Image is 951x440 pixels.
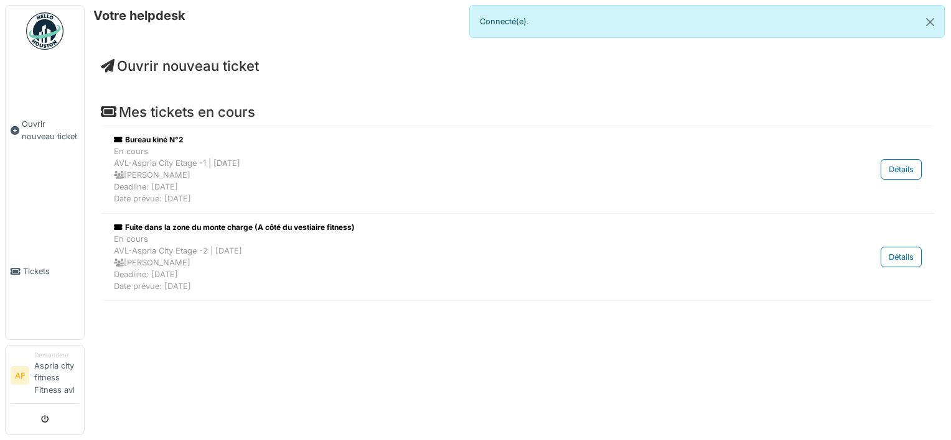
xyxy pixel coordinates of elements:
[101,58,259,74] a: Ouvrir nouveau ticket
[881,159,922,180] div: Détails
[111,219,925,296] a: Fuite dans la zone du monte charge (A côté du vestiaire fitness) En coursAVL-Aspria City Etage -2...
[11,366,29,385] li: AF
[881,247,922,267] div: Détails
[6,57,84,204] a: Ouvrir nouveau ticket
[469,5,945,38] div: Connecté(e).
[916,6,944,39] button: Close
[114,222,793,233] div: Fuite dans la zone du monte charge (A côté du vestiaire fitness)
[114,134,793,145] div: Bureau kiné N°2
[22,118,79,142] span: Ouvrir nouveau ticket
[11,351,79,404] a: AF DemandeurAspria city fitness Fitness avl
[114,145,793,205] div: En cours AVL-Aspria City Etage -1 | [DATE] [PERSON_NAME] Deadline: [DATE] Date prévue: [DATE]
[111,131,925,208] a: Bureau kiné N°2 En coursAVL-Aspria City Etage -1 | [DATE] [PERSON_NAME]Deadline: [DATE]Date prévu...
[6,204,84,339] a: Tickets
[114,233,793,293] div: En cours AVL-Aspria City Etage -2 | [DATE] [PERSON_NAME] Deadline: [DATE] Date prévue: [DATE]
[34,351,79,360] div: Demandeur
[23,265,79,277] span: Tickets
[34,351,79,401] li: Aspria city fitness Fitness avl
[101,104,935,120] h4: Mes tickets en cours
[93,8,185,23] h6: Votre helpdesk
[26,12,63,50] img: Badge_color-CXgf-gQk.svg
